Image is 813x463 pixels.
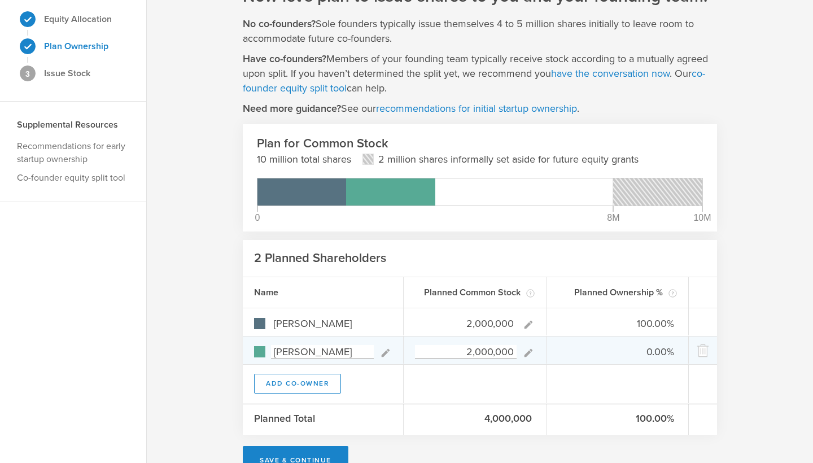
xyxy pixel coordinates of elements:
[551,67,670,80] a: have the conversation now
[243,53,326,65] strong: Have co-founders?
[257,152,351,167] p: 10 million total shares
[243,277,404,308] div: Name
[378,152,639,167] p: 2 million shares informally set aside for future equity grants
[17,141,125,165] a: Recommendations for early startup ownership
[44,41,108,52] strong: Plan Ownership
[415,345,517,359] input: Enter # of shares
[255,213,260,222] div: 0
[271,317,392,331] input: Enter co-owner name
[44,68,90,79] strong: Issue Stock
[243,102,341,115] strong: Need more guidance?
[693,213,711,222] div: 10M
[404,404,547,435] div: 4,000,000
[257,136,703,152] h2: Plan for Common Stock
[243,18,316,30] strong: No co-founders?
[254,250,386,267] h2: 2 Planned Shareholders
[243,51,717,95] p: Members of your founding team typically receive stock according to a mutually agreed upon split. ...
[376,102,577,115] a: recommendations for initial startup ownership
[254,374,341,394] button: Add Co-Owner
[271,345,374,359] input: Enter co-owner name
[415,317,517,331] input: Enter # of shares
[404,277,547,308] div: Planned Common Stock
[243,404,404,435] div: Planned Total
[17,119,118,130] strong: Supplemental Resources
[547,404,689,435] div: 100.00%
[757,375,813,429] iframe: Chat Widget
[607,213,619,222] div: 8M
[25,70,30,78] span: 3
[44,14,112,25] strong: Equity Allocation
[17,172,125,184] a: Co-founder equity split tool
[547,277,689,308] div: Planned Ownership %
[243,101,579,116] p: See our .
[243,16,717,46] p: Sole founders typically issue themselves 4 to 5 million shares initially to leave room to accommo...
